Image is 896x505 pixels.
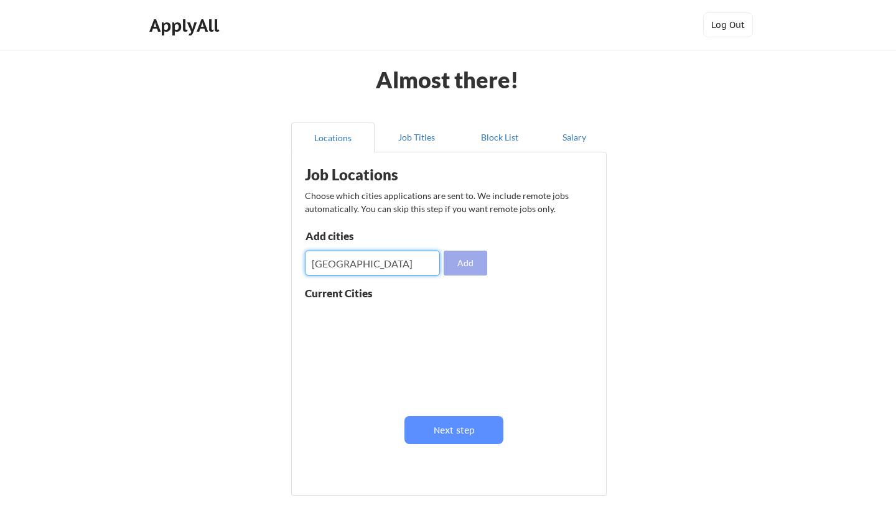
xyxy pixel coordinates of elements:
[305,288,399,299] div: Current Cities
[305,189,591,215] div: Choose which cities applications are sent to. We include remote jobs automatically. You can skip ...
[444,251,487,276] button: Add
[375,123,458,152] button: Job Titles
[703,12,753,37] button: Log Out
[541,123,607,152] button: Salary
[306,231,434,241] div: Add cities
[149,15,223,36] div: ApplyAll
[458,123,541,152] button: Block List
[291,123,375,152] button: Locations
[305,167,462,182] div: Job Locations
[305,251,440,276] input: Type here...
[361,68,534,91] div: Almost there!
[404,416,503,444] button: Next step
